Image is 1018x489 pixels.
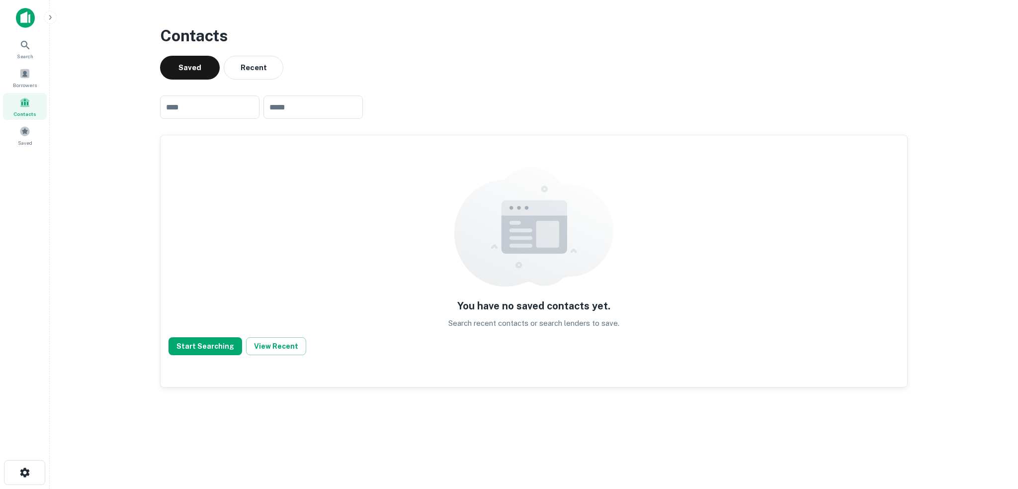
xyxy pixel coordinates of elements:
[457,298,610,313] h5: You have no saved contacts yet.
[160,24,908,48] h3: Contacts
[968,409,1018,457] iframe: Chat Widget
[13,110,36,118] span: Contacts
[16,8,35,28] img: capitalize-icon.png
[454,167,613,287] img: empty content
[160,56,220,80] button: Saved
[448,317,619,329] p: Search recent contacts or search lenders to save.
[224,56,283,80] button: Recent
[18,139,32,147] span: Saved
[3,35,47,62] a: Search
[3,64,47,91] a: Borrowers
[246,337,306,355] button: View Recent
[169,337,242,355] button: Start Searching
[13,81,37,89] span: Borrowers
[3,122,47,149] a: Saved
[17,52,33,60] span: Search
[3,93,47,120] a: Contacts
